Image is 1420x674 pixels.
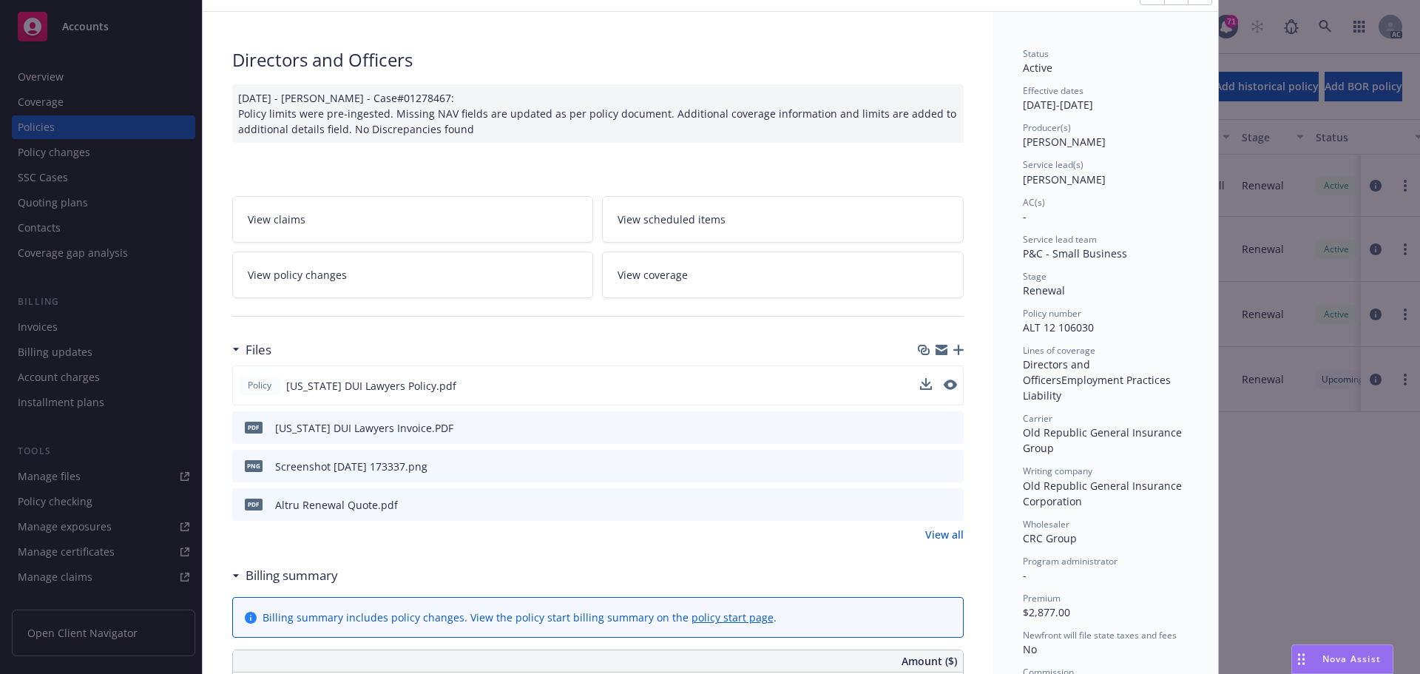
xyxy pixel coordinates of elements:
[1023,121,1071,134] span: Producer(s)
[245,422,263,433] span: PDF
[920,378,932,394] button: download file
[246,566,338,585] h3: Billing summary
[925,527,964,542] a: View all
[1023,233,1097,246] span: Service lead team
[1023,425,1185,455] span: Old Republic General Insurance Group
[1023,320,1094,334] span: ALT 12 106030
[902,653,957,669] span: Amount ($)
[1023,465,1092,477] span: Writing company
[921,420,933,436] button: download file
[232,566,338,585] div: Billing summary
[246,340,271,360] h3: Files
[1023,373,1174,402] span: Employment Practices Liability
[1023,568,1027,582] span: -
[602,196,964,243] a: View scheduled items
[1023,605,1070,619] span: $2,877.00
[1023,84,1083,97] span: Effective dates
[618,267,688,283] span: View coverage
[1023,196,1045,209] span: AC(s)
[275,420,453,436] div: [US_STATE] DUI Lawyers Invoice.PDF
[921,497,933,513] button: download file
[920,378,932,390] button: download file
[232,252,594,298] a: View policy changes
[1023,357,1093,387] span: Directors and Officers
[1023,412,1052,425] span: Carrier
[1023,555,1118,567] span: Program administrator
[1023,531,1077,545] span: CRC Group
[286,378,456,394] span: [US_STATE] DUI Lawyers Policy.pdf
[1023,518,1069,530] span: Wholesaler
[944,380,957,390] button: preview file
[1023,61,1052,75] span: Active
[1023,246,1127,260] span: P&C - Small Business
[1023,84,1189,112] div: [DATE] - [DATE]
[245,499,263,510] span: pdf
[275,497,398,513] div: Altru Renewal Quote.pdf
[232,196,594,243] a: View claims
[1023,629,1177,641] span: Newfront will file state taxes and fees
[944,378,957,394] button: preview file
[602,252,964,298] a: View coverage
[245,460,263,471] span: png
[1023,47,1049,60] span: Status
[944,459,958,474] button: preview file
[245,379,274,392] span: Policy
[263,610,777,625] div: Billing summary includes policy changes. View the policy start billing summary on the .
[1291,644,1393,674] button: Nova Assist
[921,459,933,474] button: download file
[232,340,271,360] div: Files
[1023,283,1065,297] span: Renewal
[1023,209,1027,223] span: -
[692,610,774,624] a: policy start page
[1023,135,1106,149] span: [PERSON_NAME]
[1023,479,1185,508] span: Old Republic General Insurance Corporation
[618,212,726,227] span: View scheduled items
[1023,307,1081,320] span: Policy number
[248,212,305,227] span: View claims
[1023,592,1061,604] span: Premium
[944,497,958,513] button: preview file
[232,47,964,73] div: Directors and Officers
[1023,270,1047,283] span: Stage
[1322,653,1381,665] span: Nova Assist
[944,420,958,436] button: preview file
[1023,172,1106,186] span: [PERSON_NAME]
[275,459,427,474] div: Screenshot [DATE] 173337.png
[1023,344,1095,357] span: Lines of coverage
[1292,645,1311,673] div: Drag to move
[248,267,347,283] span: View policy changes
[232,84,964,143] div: [DATE] - [PERSON_NAME] - Case#01278467: Policy limits were pre-ingested. Missing NAV fields are u...
[1023,158,1083,171] span: Service lead(s)
[1023,642,1037,656] span: No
